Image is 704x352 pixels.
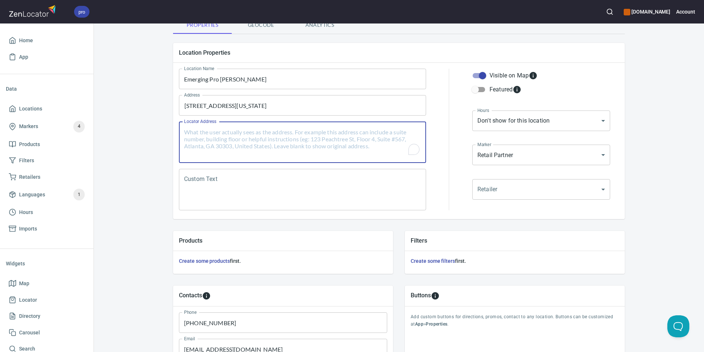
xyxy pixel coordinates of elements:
[6,324,88,341] a: Carousel
[177,21,227,30] span: Properties
[411,257,619,265] h6: first.
[179,237,387,244] h5: Products
[6,292,88,308] a: Locator
[411,237,619,244] h5: Filters
[19,190,45,199] span: Languages
[6,221,88,237] a: Imports
[472,110,610,131] div: Don't show for this location
[6,255,88,272] li: Widgets
[6,80,88,98] li: Data
[6,152,88,169] a: Filters
[6,101,88,117] a: Locations
[74,6,89,18] div: pro
[431,291,440,300] svg: To add custom buttons for locations, please go to Apps > Properties > Buttons.
[624,9,630,15] button: color-CE600E
[184,128,421,156] textarea: To enrich screen reader interactions, please activate Accessibility in Grammarly extension settings
[74,8,89,16] span: pro
[9,3,58,19] img: zenlocator
[489,71,538,80] div: Visible on Map
[6,308,88,324] a: Directory
[295,21,345,30] span: Analytics
[411,258,455,264] a: Create some filters
[73,122,85,131] span: 4
[602,4,618,20] button: Search
[19,104,42,113] span: Locations
[19,173,40,182] span: Retailers
[19,208,33,217] span: Hours
[6,185,88,204] a: Languages1
[19,312,40,321] span: Directory
[6,136,88,153] a: Products
[624,8,670,16] h6: [DOMAIN_NAME]
[19,140,40,149] span: Products
[19,36,33,45] span: Home
[472,145,610,165] div: Retail Partner
[667,315,689,337] iframe: Help Scout Beacon - Open
[179,291,202,300] h5: Contacts
[236,21,286,30] span: Geocode
[411,313,619,328] p: Add custom buttons for directions, promos, contact to any location. Buttons can be customized at > .
[19,279,29,288] span: Map
[19,122,38,131] span: Markers
[179,257,387,265] h6: first.
[415,322,423,327] b: App
[202,291,211,300] svg: To add custom contact information for locations, please go to Apps > Properties > Contacts.
[676,4,695,20] button: Account
[513,85,521,94] svg: Featured locations are moved to the top of the search results list.
[19,224,37,233] span: Imports
[19,52,28,62] span: App
[6,117,88,136] a: Markers4
[179,258,230,264] a: Create some products
[6,49,88,65] a: App
[529,71,538,80] svg: Whether the location is visible on the map.
[676,8,695,16] h6: Account
[73,190,85,199] span: 1
[6,204,88,221] a: Hours
[6,32,88,49] a: Home
[6,169,88,185] a: Retailers
[19,328,40,337] span: Carousel
[472,179,610,200] div: ​
[19,295,37,305] span: Locator
[411,291,431,300] h5: Buttons
[6,275,88,292] a: Map
[179,49,619,57] h5: Location Properties
[426,322,447,327] b: Properties
[489,85,521,94] div: Featured
[19,156,34,165] span: Filters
